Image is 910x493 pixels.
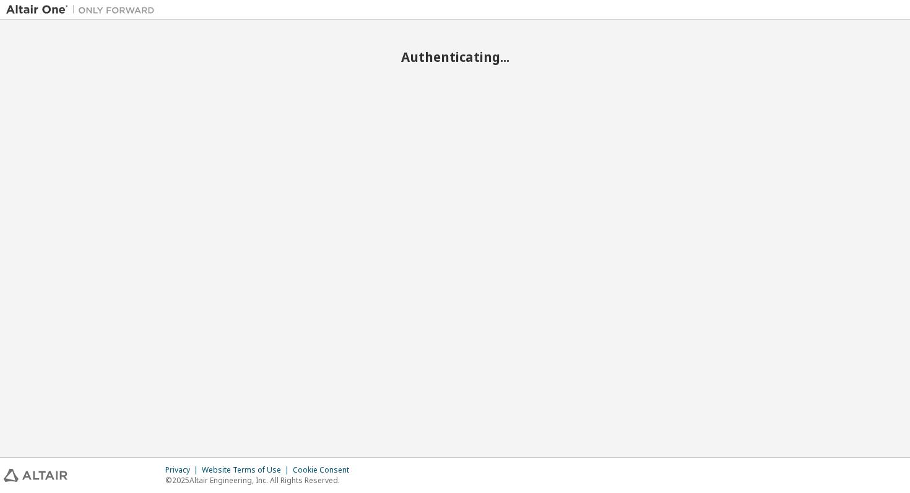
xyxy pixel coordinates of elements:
img: Altair One [6,4,161,16]
img: altair_logo.svg [4,469,67,482]
div: Privacy [165,465,202,475]
div: Website Terms of Use [202,465,293,475]
h2: Authenticating... [6,49,904,65]
div: Cookie Consent [293,465,357,475]
p: © 2025 Altair Engineering, Inc. All Rights Reserved. [165,475,357,486]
